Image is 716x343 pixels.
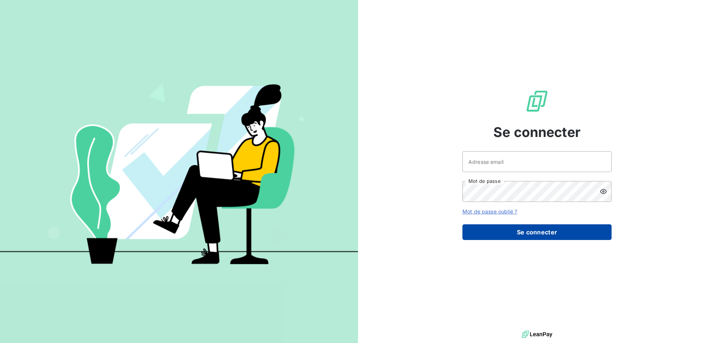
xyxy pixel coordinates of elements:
[462,151,612,172] input: placeholder
[522,329,552,340] img: logo
[462,224,612,240] button: Se connecter
[462,208,517,215] a: Mot de passe oublié ?
[525,89,549,113] img: Logo LeanPay
[493,122,581,142] span: Se connecter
